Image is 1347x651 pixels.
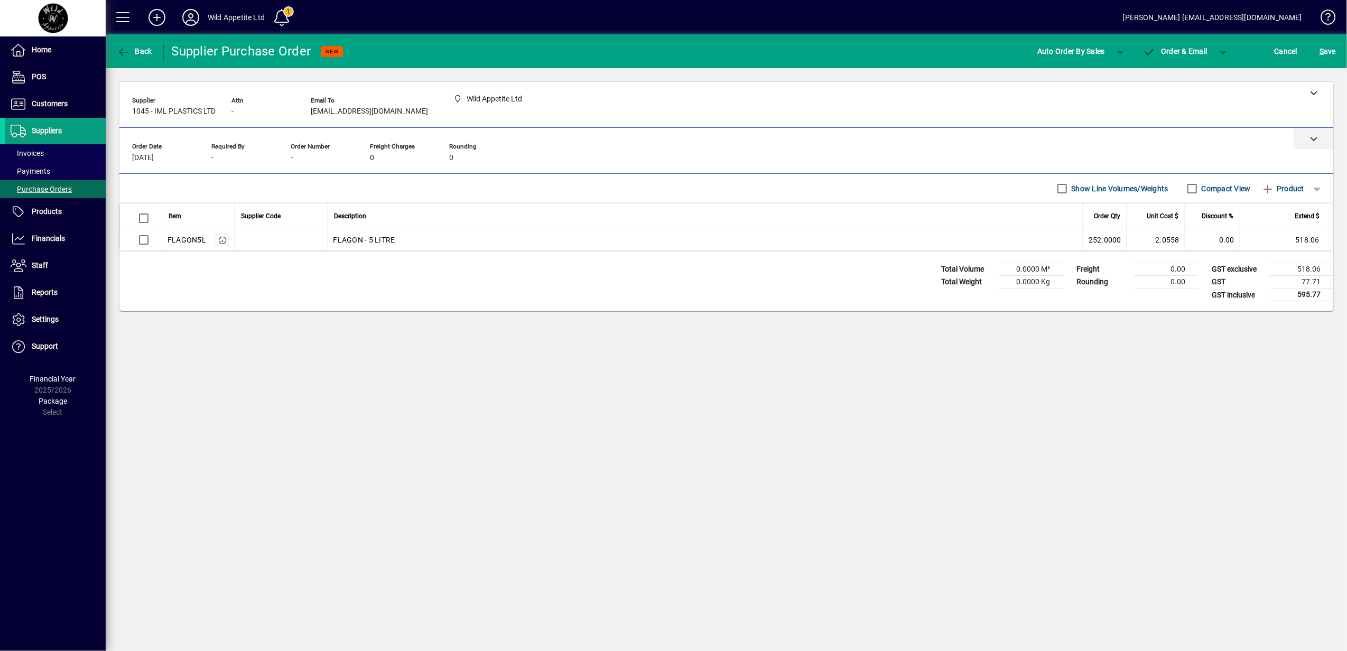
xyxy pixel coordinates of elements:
span: Extend $ [1295,210,1320,222]
div: FLAGON5L [168,235,206,245]
button: Product [1256,179,1309,198]
span: Order Qty [1094,210,1120,222]
span: - [291,154,293,162]
td: 252.0000 [1083,229,1127,250]
button: Order & Email [1138,42,1213,61]
td: Total Volume [936,263,999,276]
a: Support [5,333,106,360]
td: 518.06 [1270,263,1333,276]
span: Support [32,342,58,350]
span: Suppliers [32,126,62,135]
span: Staff [32,261,48,269]
span: Item [169,210,181,222]
span: Financial Year [30,375,76,383]
span: ave [1320,43,1336,60]
span: Customers [32,99,68,108]
a: Reports [5,280,106,306]
td: 0.0000 Kg [999,276,1063,289]
td: GST inclusive [1206,289,1270,302]
span: Settings [32,315,59,323]
td: 0.00 [1185,229,1240,250]
span: Financials [32,234,65,243]
button: Save [1317,42,1339,61]
span: Home [32,45,51,54]
span: Package [39,397,67,405]
td: 0.00 [1135,263,1198,276]
span: NEW [326,48,339,55]
td: GST [1206,276,1270,289]
td: 0.00 [1135,276,1198,289]
a: Knowledge Base [1313,2,1334,36]
button: Cancel [1272,42,1300,61]
td: GST exclusive [1206,263,1270,276]
td: 518.06 [1240,229,1333,250]
div: Wild Appetite Ltd [208,9,265,26]
span: Auto Order By Sales [1037,43,1105,60]
a: Settings [5,306,106,333]
span: 0 [449,154,453,162]
a: Home [5,37,106,63]
span: Description [335,210,367,222]
span: Invoices [11,149,44,157]
span: Order & Email [1143,47,1207,55]
span: Supplier Code [241,210,281,222]
app-page-header-button: Back [106,42,164,61]
label: Compact View [1200,183,1251,194]
a: Products [5,199,106,225]
a: Financials [5,226,106,252]
span: Product [1261,180,1304,197]
div: [PERSON_NAME] [EMAIL_ADDRESS][DOMAIN_NAME] [1123,9,1302,26]
button: Profile [174,8,208,27]
a: Purchase Orders [5,180,106,198]
a: POS [5,64,106,90]
button: Auto Order By Sales [1032,42,1110,61]
a: Payments [5,162,106,180]
span: - [211,154,213,162]
td: 2.0558 [1127,229,1185,250]
a: Staff [5,253,106,279]
a: Invoices [5,144,106,162]
span: Cancel [1275,43,1298,60]
span: 0 [370,154,374,162]
a: Customers [5,91,106,117]
span: Discount % [1202,210,1233,222]
span: Reports [32,288,58,296]
td: Freight [1071,263,1135,276]
span: POS [32,72,46,81]
td: 77.71 [1270,276,1333,289]
span: - [231,107,234,116]
td: Total Weight [936,276,999,289]
td: 595.77 [1270,289,1333,302]
div: Supplier Purchase Order [172,43,311,60]
span: Back [117,47,152,55]
button: Back [114,42,155,61]
label: Show Line Volumes/Weights [1070,183,1168,194]
button: Add [140,8,174,27]
span: Payments [11,167,50,175]
span: [DATE] [132,154,154,162]
span: Purchase Orders [11,185,72,193]
span: Products [32,207,62,216]
td: 0.0000 M³ [999,263,1063,276]
span: Unit Cost $ [1147,210,1178,222]
span: 1045 - IML PLASTICS LTD [132,107,216,116]
span: FLAGON - 5 LITRE [333,235,395,245]
span: S [1320,47,1324,55]
td: Rounding [1071,276,1135,289]
span: [EMAIL_ADDRESS][DOMAIN_NAME] [311,107,428,116]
